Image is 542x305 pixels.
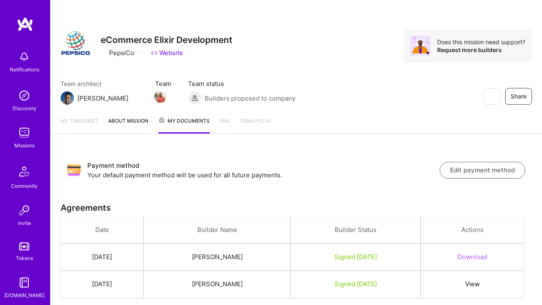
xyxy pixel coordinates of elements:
img: Community [14,161,34,181]
img: discovery [16,87,33,104]
div: [DOMAIN_NAME] [4,291,45,300]
img: logo [17,17,33,32]
img: guide book [16,274,33,291]
img: Payment method [67,164,81,177]
button: Edit payment method [440,162,525,179]
img: bell [16,48,33,65]
button: View [465,280,480,288]
div: Invite [18,219,31,227]
div: Signed [DATE] [301,280,410,288]
div: Community [11,181,38,190]
h3: Agreements [61,203,532,213]
a: Team Member Avatar [155,90,166,104]
div: Tokens [16,254,33,262]
i: icon Mail [132,95,138,101]
img: Avatar [410,36,430,56]
img: Team Architect [61,91,74,105]
img: teamwork [16,124,33,141]
span: Team architect [61,79,138,88]
button: Download [458,252,487,261]
a: My timesheet [61,116,98,134]
a: My Documents [158,116,210,134]
span: My Documents [158,116,210,126]
span: Builders proposed to company [205,94,295,103]
span: Team [155,79,171,88]
div: Signed [DATE] [301,252,410,261]
a: Team Pulse [239,116,271,134]
img: Invite [16,202,33,219]
img: tokens [19,242,29,250]
div: Notifications [10,65,39,74]
td: [PERSON_NAME] [144,271,291,298]
span: Share [511,92,527,101]
a: FAQ [220,116,229,134]
div: Does this mission need support? [437,38,525,46]
div: [PERSON_NAME] [77,94,128,103]
img: Company Logo [61,29,91,59]
div: PepsiCo [101,48,134,57]
a: Website [151,48,183,57]
td: [DATE] [61,271,144,298]
th: Builder Status [291,217,421,244]
h3: eCommerce Elixir Development [101,35,232,45]
span: Team Pulse [239,118,271,124]
img: Team Member Avatar [154,91,167,103]
th: Actions [421,217,524,244]
a: About Mission [108,116,148,134]
span: Team status [188,79,295,88]
img: Builders proposed to company [188,91,201,105]
th: Date [61,217,144,244]
td: [PERSON_NAME] [144,244,291,271]
div: Request more builders [437,46,525,54]
th: Builder Name [144,217,291,244]
button: Share [505,88,532,105]
div: Missions [14,141,35,150]
i: icon EyeClosed [488,93,495,100]
h3: Payment method [87,161,440,171]
p: Your default payment method will be used for all future payments. [87,171,440,179]
i: icon CompanyGray [101,50,107,56]
div: Discovery [13,104,36,113]
td: [DATE] [61,244,144,271]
